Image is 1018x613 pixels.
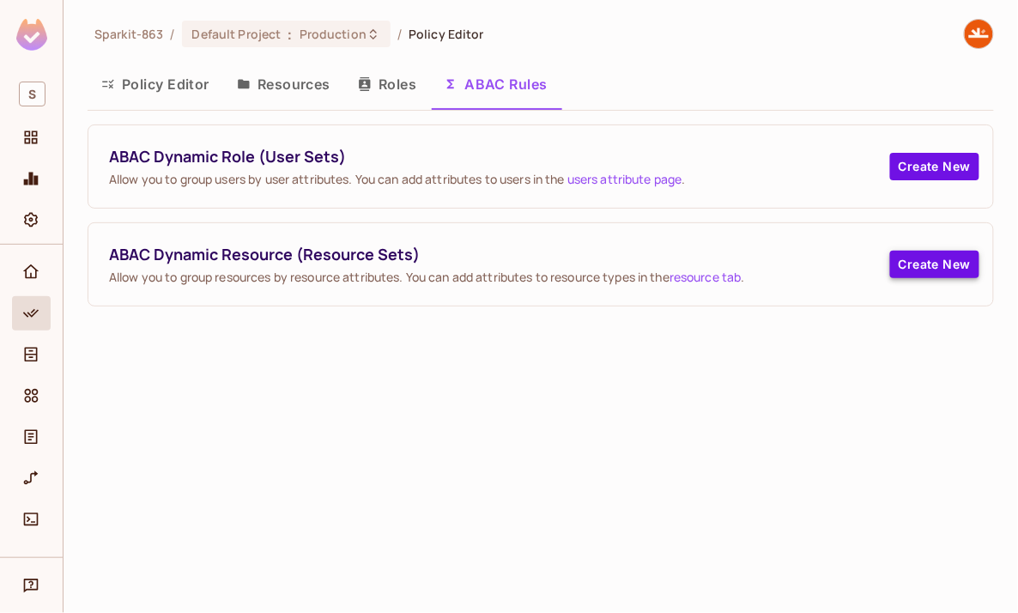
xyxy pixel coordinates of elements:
[965,20,993,48] img: Sparkit
[109,146,890,167] span: ABAC Dynamic Role (User Sets)
[12,461,51,495] div: URL Mapping
[94,26,163,42] span: the active workspace
[12,296,51,331] div: Policy
[12,255,51,289] div: Home
[12,379,51,413] div: Elements
[567,171,682,187] a: users attribute page
[12,337,51,372] div: Directory
[12,75,51,113] div: Workspace: Sparkit-863
[344,63,430,106] button: Roles
[890,153,979,180] button: Create New
[12,568,51,603] div: Help & Updates
[109,244,890,265] span: ABAC Dynamic Resource (Resource Sets)
[670,269,742,285] a: resource tab
[12,120,51,155] div: Projects
[16,19,47,51] img: SReyMgAAAABJRU5ErkJggg==
[890,251,979,278] button: Create New
[12,203,51,237] div: Settings
[170,26,174,42] li: /
[12,420,51,454] div: Audit Log
[109,171,890,187] span: Allow you to group users by user attributes. You can add attributes to users in the .
[192,26,282,42] span: Default Project
[88,63,223,106] button: Policy Editor
[19,82,45,106] span: S
[12,161,51,196] div: Monitoring
[223,63,344,106] button: Resources
[409,26,484,42] span: Policy Editor
[397,26,402,42] li: /
[109,269,890,285] span: Allow you to group resources by resource attributes. You can add attributes to resource types in ...
[288,27,294,41] span: :
[12,502,51,537] div: Connect
[430,63,561,106] button: ABAC Rules
[300,26,367,42] span: Production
